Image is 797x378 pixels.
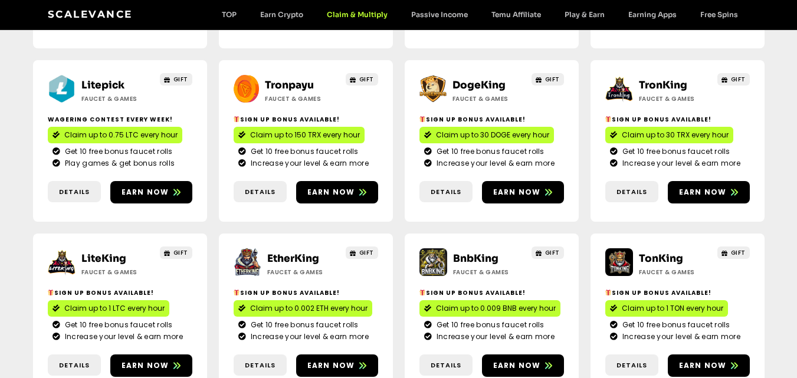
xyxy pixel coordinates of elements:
[81,268,155,277] h2: Faucet & Games
[545,248,560,257] span: GIFT
[419,115,564,124] h2: Sign Up Bonus Available!
[419,290,425,295] img: 🎁
[59,360,90,370] span: Details
[493,187,541,198] span: Earn now
[622,303,723,314] span: Claim up to 1 TON every hour
[346,73,378,86] a: GIFT
[605,354,658,376] a: Details
[64,303,165,314] span: Claim up to 1 LTC every hour
[436,303,556,314] span: Claim up to 0.009 BNB every hour
[619,331,740,342] span: Increase your level & earn more
[248,146,359,157] span: Get 10 free bonus faucet rolls
[307,360,355,371] span: Earn now
[48,354,101,376] a: Details
[679,187,727,198] span: Earn now
[234,116,240,122] img: 🎁
[122,360,169,371] span: Earn now
[419,181,473,203] a: Details
[434,331,555,342] span: Increase your level & earn more
[619,146,730,157] span: Get 10 free bonus faucet rolls
[265,94,339,103] h2: Faucet & Games
[482,354,564,377] a: Earn now
[431,360,461,370] span: Details
[81,94,155,103] h2: Faucet & Games
[532,73,564,86] a: GIFT
[81,79,124,91] a: Litepick
[160,73,192,86] a: GIFT
[532,246,564,259] a: GIFT
[48,181,101,203] a: Details
[248,10,315,19] a: Earn Crypto
[48,288,192,297] h2: Sign Up Bonus Available!
[48,290,54,295] img: 🎁
[717,73,750,86] a: GIFT
[173,75,188,84] span: GIFT
[688,10,750,19] a: Free Spins
[250,303,368,314] span: Claim up to 0.002 ETH every hour
[605,127,733,143] a: Claim up to 30 TRX every hour
[619,158,740,169] span: Increase your level & earn more
[62,158,175,169] span: Play games & get bonus rolls
[234,288,378,297] h2: Sign Up Bonus Available!
[173,248,188,257] span: GIFT
[619,320,730,330] span: Get 10 free bonus faucet rolls
[296,181,378,203] a: Earn now
[639,252,683,265] a: TonKing
[307,187,355,198] span: Earn now
[452,79,506,91] a: DogeKing
[639,94,713,103] h2: Faucet & Games
[81,252,126,265] a: LiteKing
[248,331,369,342] span: Increase your level & earn more
[110,181,192,203] a: Earn now
[616,10,688,19] a: Earning Apps
[605,290,611,295] img: 🎁
[605,181,658,203] a: Details
[679,360,727,371] span: Earn now
[62,320,173,330] span: Get 10 free bonus faucet rolls
[248,320,359,330] span: Get 10 free bonus faucet rolls
[639,79,687,91] a: TronKing
[419,300,560,317] a: Claim up to 0.009 BNB every hour
[59,187,90,197] span: Details
[234,115,378,124] h2: Sign Up Bonus Available!
[210,10,248,19] a: TOP
[605,116,611,122] img: 🎁
[453,252,498,265] a: BnbKing
[419,116,425,122] img: 🎁
[245,360,275,370] span: Details
[234,354,287,376] a: Details
[419,354,473,376] a: Details
[605,288,750,297] h2: Sign Up Bonus Available!
[48,115,192,124] h2: Wagering contest every week!
[359,75,374,84] span: GIFT
[399,10,480,19] a: Passive Income
[48,8,133,20] a: Scalevance
[452,94,526,103] h2: Faucet & Games
[62,146,173,157] span: Get 10 free bonus faucet rolls
[210,10,750,19] nav: Menu
[346,246,378,259] a: GIFT
[245,187,275,197] span: Details
[639,268,713,277] h2: Faucet & Games
[553,10,616,19] a: Play & Earn
[616,187,647,197] span: Details
[605,115,750,124] h2: Sign Up Bonus Available!
[234,290,240,295] img: 🎁
[622,130,729,140] span: Claim up to 30 TRX every hour
[110,354,192,377] a: Earn now
[717,246,750,259] a: GIFT
[265,79,314,91] a: Tronpayu
[267,268,341,277] h2: Faucet & Games
[493,360,541,371] span: Earn now
[419,288,564,297] h2: Sign Up Bonus Available!
[545,75,560,84] span: GIFT
[616,360,647,370] span: Details
[482,181,564,203] a: Earn now
[434,158,555,169] span: Increase your level & earn more
[359,248,374,257] span: GIFT
[48,127,182,143] a: Claim up to 0.75 LTC every hour
[434,146,545,157] span: Get 10 free bonus faucet rolls
[234,181,287,203] a: Details
[480,10,553,19] a: Temu Affiliate
[267,252,319,265] a: EtherKing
